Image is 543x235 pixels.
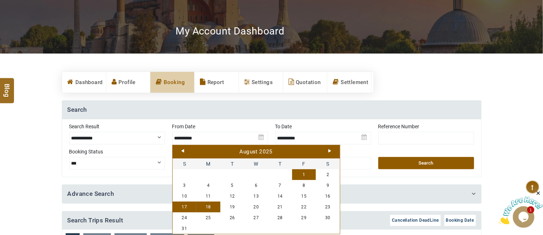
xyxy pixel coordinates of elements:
[220,191,244,202] a: 12
[268,158,292,169] span: Thursday
[196,180,220,191] a: 4
[392,218,439,223] span: Cancellation DeadLine
[292,169,316,180] a: 1
[239,72,283,93] a: Settings
[220,202,244,212] a: 19
[69,148,165,155] label: Booking Status
[196,212,220,223] a: 25
[316,202,340,212] a: 23
[316,191,340,202] a: 16
[328,149,331,153] a: Next
[292,202,316,212] a: 22
[316,169,340,180] a: 2
[240,148,258,155] span: August
[150,72,194,93] a: Booking
[259,148,273,155] span: 2025
[268,180,292,191] a: 7
[62,101,481,119] h4: Search
[378,157,474,169] button: Search
[173,191,197,202] a: 10
[446,218,474,223] span: Booking Date
[196,191,220,202] a: 11
[244,212,268,223] a: 27
[244,180,268,191] a: 6
[3,84,12,90] span: Blog
[173,202,197,212] a: 17
[316,158,340,169] span: Saturday
[173,180,197,191] a: 3
[173,212,197,223] a: 24
[220,180,244,191] a: 5
[244,191,268,202] a: 13
[244,202,268,212] a: 20
[62,211,481,230] h4: Search Trips Result
[316,180,340,191] a: 9
[181,149,184,153] a: Prev
[378,123,474,130] label: Reference Number
[292,158,316,169] span: Friday
[268,202,292,212] a: 21
[196,202,220,212] a: 18
[173,223,197,234] a: 31
[195,72,238,93] a: Report
[196,158,220,169] span: Monday
[283,72,327,93] a: Quotation
[173,158,197,169] span: Sunday
[292,191,316,202] a: 15
[292,212,316,223] a: 29
[498,190,543,224] iframe: chat widget
[69,123,165,130] label: Search Result
[268,212,292,223] a: 28
[220,212,244,223] a: 26
[268,191,292,202] a: 14
[176,25,285,37] h2: My Account Dashboard
[327,72,371,93] a: Settlement
[67,190,114,197] a: Advance Search
[244,158,268,169] span: Wednesday
[316,212,340,223] a: 30
[62,72,106,93] a: Dashboard
[220,158,244,169] span: Tuesday
[106,72,150,93] a: Profile
[292,180,316,191] a: 8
